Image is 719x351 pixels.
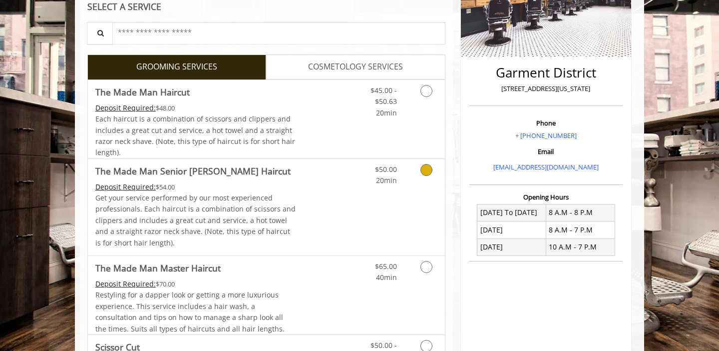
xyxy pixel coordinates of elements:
[87,2,445,11] div: SELECT A SERVICE
[95,181,296,192] div: $54.00
[477,238,546,255] td: [DATE]
[472,65,620,80] h2: Garment District
[472,148,620,155] h3: Email
[493,162,599,171] a: [EMAIL_ADDRESS][DOMAIN_NAME]
[376,175,397,185] span: 20min
[546,204,615,221] td: 8 A.M - 8 P.M
[95,290,285,333] span: Restyling for a dapper look or getting a more luxurious experience. This service includes a hair ...
[515,131,577,140] a: + [PHONE_NUMBER]
[472,83,620,94] p: [STREET_ADDRESS][US_STATE]
[87,22,113,44] button: Service Search
[477,204,546,221] td: [DATE] To [DATE]
[477,221,546,238] td: [DATE]
[95,114,295,157] span: Each haircut is a combination of scissors and clippers and includes a great cut and service, a ho...
[546,221,615,238] td: 8 A.M - 7 P.M
[308,60,403,73] span: COSMETOLOGY SERVICES
[370,85,397,106] span: $45.00 - $50.63
[95,182,156,191] span: This service needs some Advance to be paid before we block your appointment
[95,164,291,178] b: The Made Man Senior [PERSON_NAME] Haircut
[546,238,615,255] td: 10 A.M - 7 P.M
[136,60,217,73] span: GROOMING SERVICES
[95,261,221,275] b: The Made Man Master Haircut
[95,102,296,113] div: $48.00
[95,85,190,99] b: The Made Man Haircut
[95,278,296,289] div: $70.00
[375,164,397,174] span: $50.00
[95,279,156,288] span: This service needs some Advance to be paid before we block your appointment
[95,103,156,112] span: This service needs some Advance to be paid before we block your appointment
[469,193,623,200] h3: Opening Hours
[376,272,397,282] span: 40min
[472,119,620,126] h3: Phone
[375,261,397,271] span: $65.00
[95,192,296,248] p: Get your service performed by our most experienced professionals. Each haircut is a combination o...
[376,108,397,117] span: 20min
